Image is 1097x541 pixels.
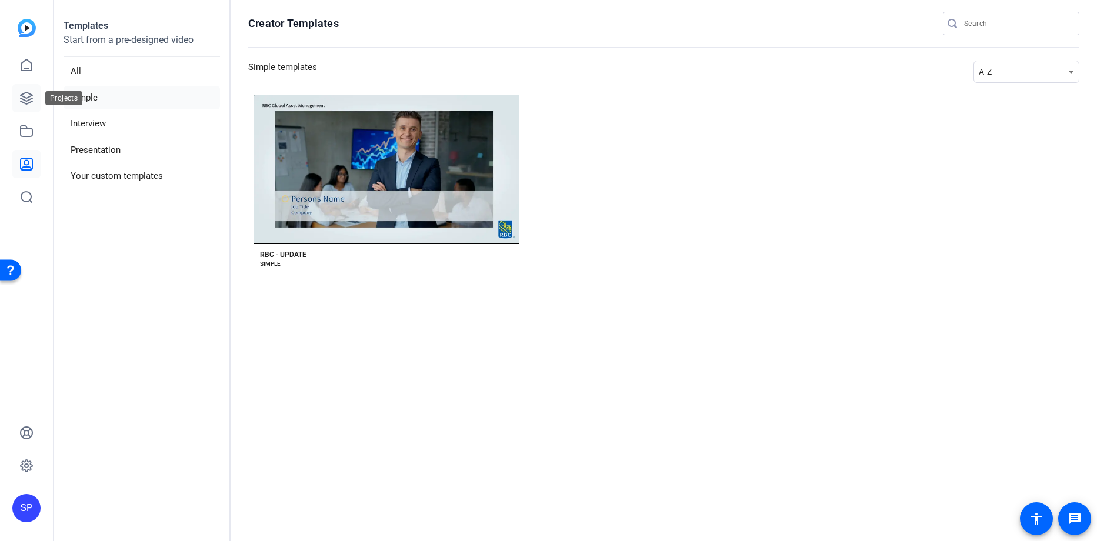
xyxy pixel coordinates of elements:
li: Presentation [64,138,220,162]
h1: Creator Templates [248,16,339,31]
p: Start from a pre-designed video [64,33,220,57]
img: blue-gradient.svg [18,19,36,37]
strong: Templates [64,20,108,31]
button: Template image [254,95,519,244]
div: SP [12,494,41,522]
li: Interview [64,112,220,136]
mat-icon: message [1068,512,1082,526]
li: Your custom templates [64,164,220,188]
span: A-Z [979,67,992,76]
input: Search [964,16,1070,31]
div: Projects [45,91,82,105]
div: RBC - UPDATE [260,250,306,259]
li: Simple [64,86,220,110]
li: All [64,59,220,84]
div: SIMPLE [260,259,281,269]
h3: Simple templates [248,61,317,83]
mat-icon: accessibility [1029,512,1043,526]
